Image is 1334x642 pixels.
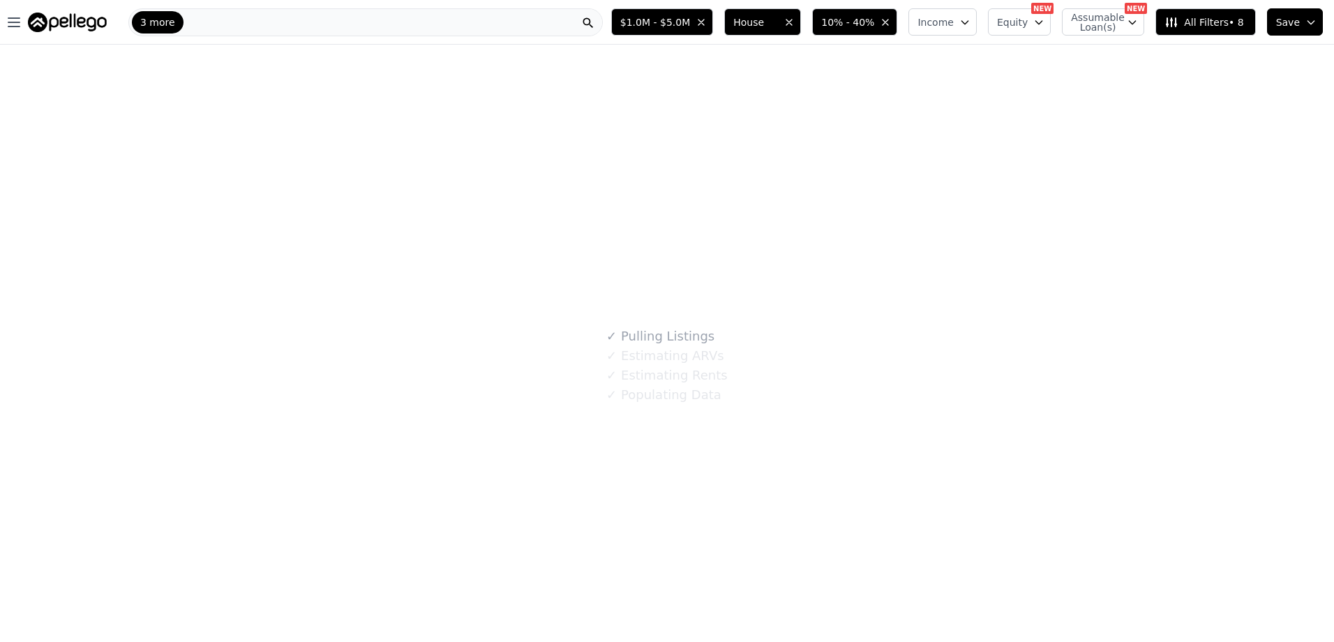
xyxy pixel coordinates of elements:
[1267,8,1323,36] button: Save
[620,15,690,29] span: $1.0M - $5.0M
[140,15,175,29] span: 3 more
[821,15,874,29] span: 10% - 40%
[606,349,617,363] span: ✓
[1062,8,1144,36] button: Assumable Loan(s)
[606,368,617,382] span: ✓
[606,329,617,343] span: ✓
[606,385,721,405] div: Populating Data
[917,15,954,29] span: Income
[997,15,1028,29] span: Equity
[812,8,897,36] button: 10% - 40%
[1155,8,1255,36] button: All Filters• 8
[606,388,617,402] span: ✓
[606,346,724,366] div: Estimating ARVs
[988,8,1051,36] button: Equity
[1071,13,1116,32] span: Assumable Loan(s)
[611,8,713,36] button: $1.0M - $5.0M
[28,13,107,32] img: Pellego
[724,8,801,36] button: House
[1276,15,1300,29] span: Save
[908,8,977,36] button: Income
[1164,15,1243,29] span: All Filters • 8
[606,366,727,385] div: Estimating Rents
[1031,3,1054,14] div: NEW
[733,15,778,29] span: House
[1125,3,1147,14] div: NEW
[606,327,714,346] div: Pulling Listings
